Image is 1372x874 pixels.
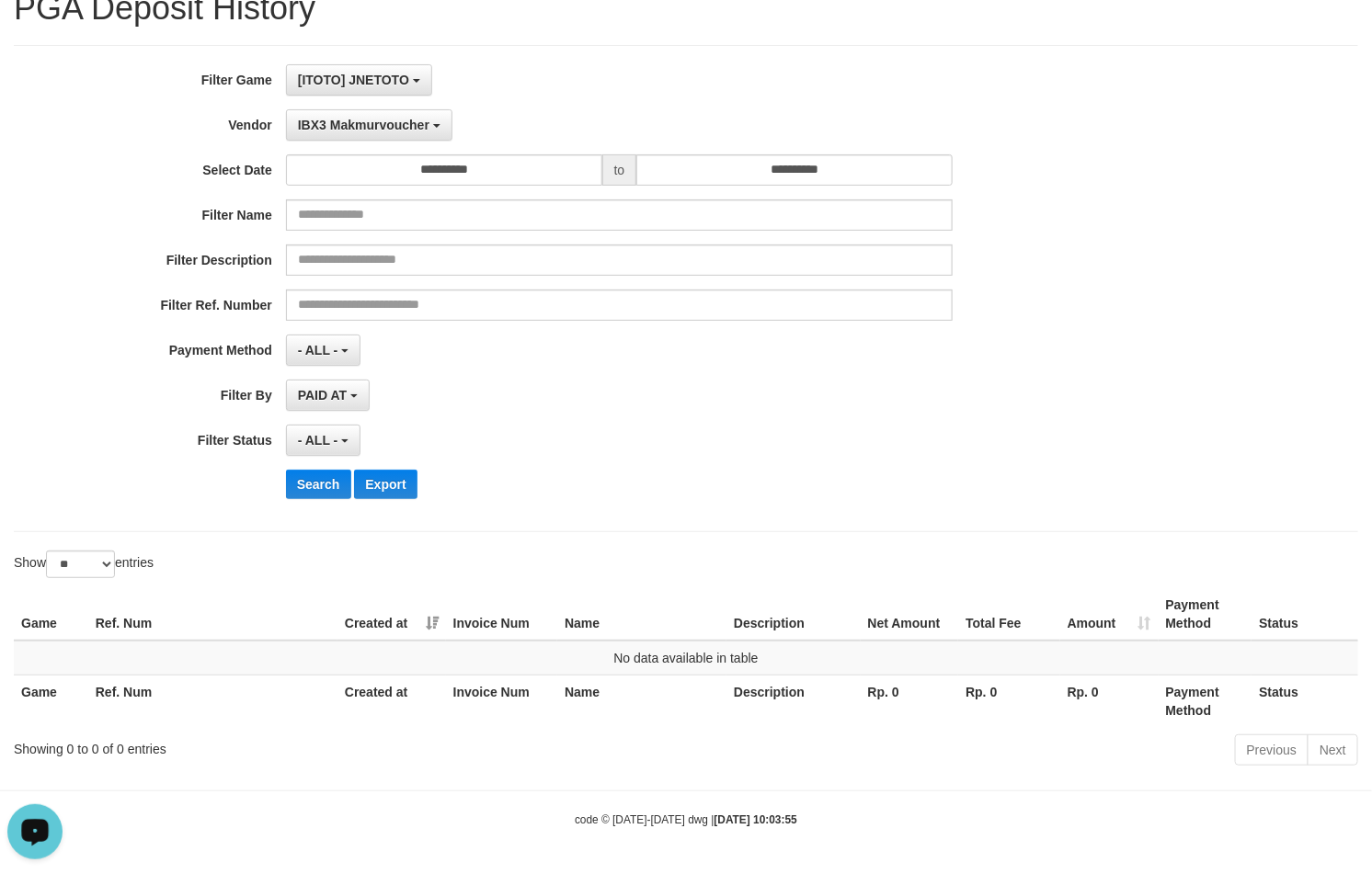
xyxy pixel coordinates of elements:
[602,154,637,186] span: to
[286,425,360,456] button: - ALL -
[1060,675,1159,727] th: Rp. 0
[286,64,432,96] button: [ITOTO] JNETOTO
[298,433,338,448] span: - ALL -
[46,551,115,578] select: Showentries
[298,343,338,358] span: - ALL -
[337,675,446,727] th: Created at
[14,588,88,641] th: Game
[1308,734,1358,766] a: Next
[1060,588,1159,641] th: Amount: activate to sort column ascending
[286,470,351,499] button: Search
[14,641,1358,675] td: No data available in table
[14,732,558,758] div: Showing 0 to 0 of 0 entries
[88,588,337,641] th: Ref. Num
[557,675,726,727] th: Name
[861,675,959,727] th: Rp. 0
[1235,734,1309,766] a: Previous
[575,813,797,826] small: code © [DATE]-[DATE] dwg |
[298,73,409,87] span: [ITOTO] JNETOTO
[557,588,726,641] th: Name
[1252,675,1358,727] th: Status
[1252,588,1358,641] th: Status
[446,675,558,727] th: Invoice Num
[298,388,347,403] span: PAID AT
[958,675,1059,727] th: Rp. 0
[337,588,446,641] th: Created at: activate to sort column ascending
[14,675,88,727] th: Game
[861,588,959,641] th: Net Amount
[88,675,337,727] th: Ref. Num
[286,380,370,411] button: PAID AT
[286,109,452,141] button: IBX3 Makmurvoucher
[958,588,1059,641] th: Total Fee
[1159,675,1252,727] th: Payment Method
[1159,588,1252,641] th: Payment Method
[298,118,429,132] span: IBX3 Makmurvoucher
[715,813,797,826] strong: [DATE] 10:03:55
[14,551,154,578] label: Show entries
[446,588,558,641] th: Invoice Num
[286,335,360,366] button: - ALL -
[726,675,861,727] th: Description
[726,588,861,641] th: Description
[7,7,63,62] button: Open LiveChat chat widget
[354,470,417,499] button: Export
